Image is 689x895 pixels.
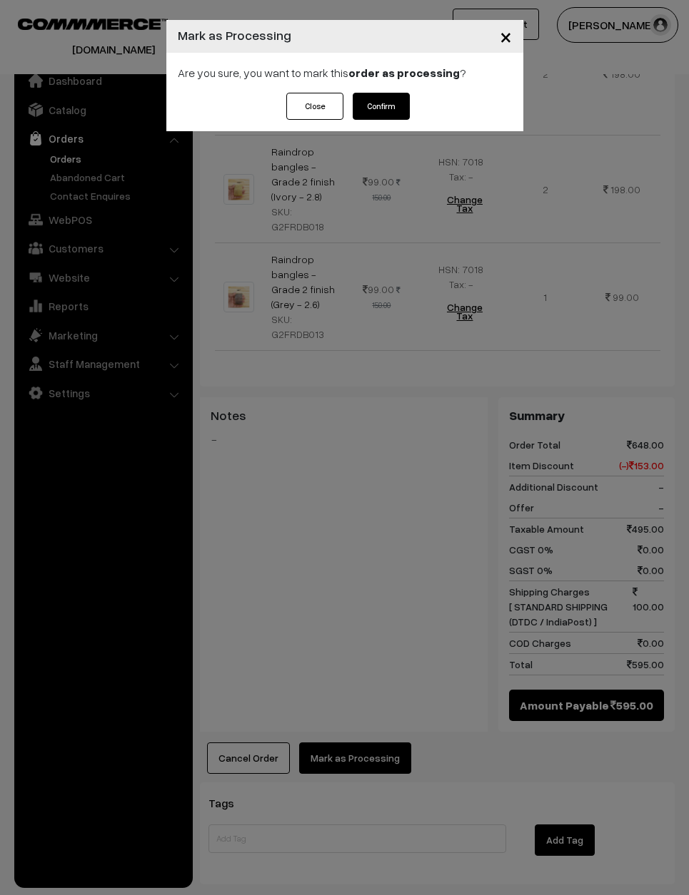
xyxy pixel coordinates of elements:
[166,53,523,93] div: Are you sure, you want to mark this ?
[348,66,460,80] strong: order as processing
[353,93,410,120] button: Confirm
[286,93,343,120] button: Close
[500,23,512,49] span: ×
[178,26,291,45] h4: Mark as Processing
[488,14,523,58] button: Close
